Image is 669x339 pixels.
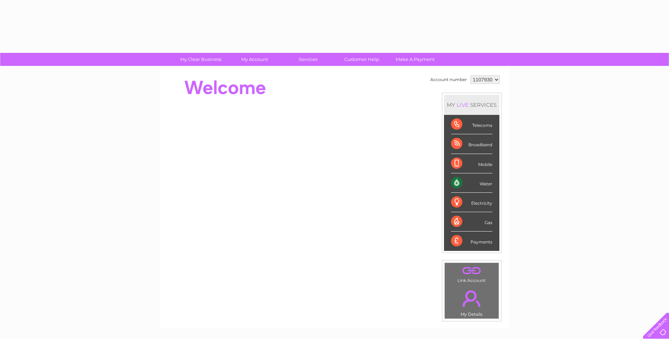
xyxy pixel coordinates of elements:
a: Services [279,53,337,66]
td: Link Account [444,263,499,285]
a: My Account [225,53,284,66]
div: Water [451,173,492,193]
div: Payments [451,232,492,251]
a: . [446,286,497,311]
div: Gas [451,212,492,232]
td: Account number [428,74,469,86]
div: LIVE [455,101,470,108]
a: Customer Help [333,53,391,66]
a: . [446,265,497,277]
div: Telecoms [451,115,492,134]
div: Mobile [451,154,492,173]
a: Make A Payment [386,53,444,66]
div: Broadband [451,134,492,154]
div: MY SERVICES [444,95,499,115]
div: Electricity [451,193,492,212]
a: My Clear Business [172,53,230,66]
td: My Details [444,284,499,319]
